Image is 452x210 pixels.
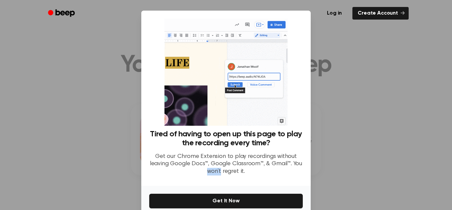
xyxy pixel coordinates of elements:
[149,153,303,175] p: Get our Chrome Extension to play recordings without leaving Google Docs™, Google Classroom™, & Gm...
[320,6,348,21] a: Log in
[149,130,303,148] h3: Tired of having to open up this page to play the recording every time?
[352,7,409,20] a: Create Account
[149,194,303,208] button: Get It Now
[164,19,287,126] img: Beep extension in action
[43,7,81,20] a: Beep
